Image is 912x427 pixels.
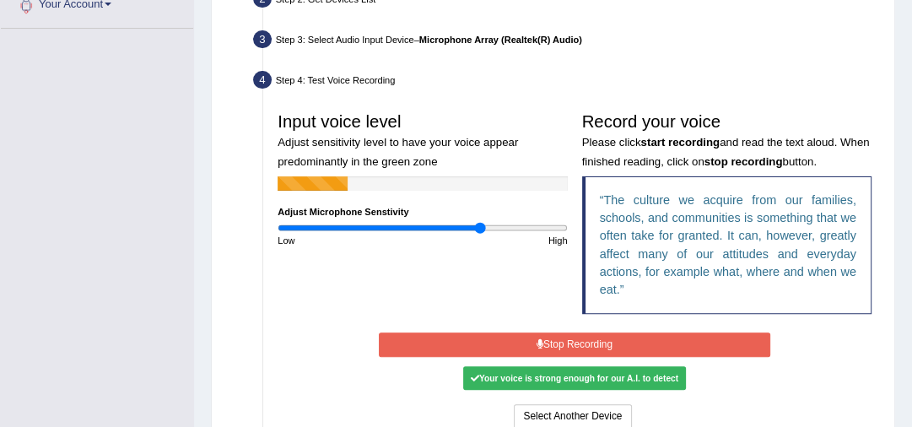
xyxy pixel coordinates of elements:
label: Adjust Microphone Senstivity [278,205,408,219]
b: stop recording [704,155,783,168]
div: Your voice is strong enough for our A.I. to detect [463,366,685,390]
div: Step 3: Select Audio Input Device [247,26,888,57]
div: Step 4: Test Voice Recording [247,67,888,98]
span: – [414,35,582,45]
button: Stop Recording [379,332,769,357]
h3: Record your voice [582,112,872,169]
small: Adjust sensitivity level to have your voice appear predominantly in the green zone [278,136,518,167]
h3: Input voice level [278,112,567,169]
b: Microphone Array (Realtek(R) Audio) [419,35,582,45]
div: High [423,234,575,247]
div: Low [271,234,423,247]
small: Please click and read the text aloud. When finished reading, click on button. [582,136,870,167]
q: The culture we acquire from our families, schools, and communities is something that we often tak... [600,193,856,296]
b: start recording [640,136,720,149]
